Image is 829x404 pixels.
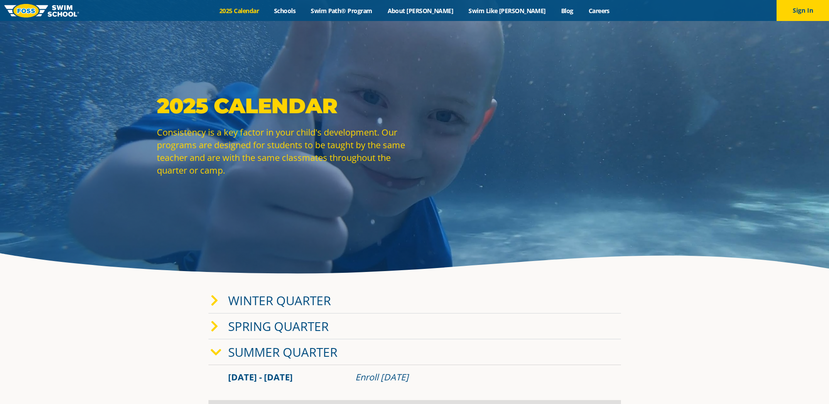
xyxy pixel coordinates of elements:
a: Blog [553,7,581,15]
p: Consistency is a key factor in your child's development. Our programs are designed for students t... [157,126,410,177]
a: Swim Like [PERSON_NAME] [461,7,554,15]
strong: 2025 Calendar [157,93,337,118]
a: Winter Quarter [228,292,331,309]
a: About [PERSON_NAME] [380,7,461,15]
a: Swim Path® Program [303,7,380,15]
a: 2025 Calendar [212,7,267,15]
img: FOSS Swim School Logo [4,4,79,17]
a: Careers [581,7,617,15]
a: Schools [267,7,303,15]
div: Enroll [DATE] [355,371,601,383]
a: Summer Quarter [228,344,337,360]
div: TOP [17,376,27,389]
a: Spring Quarter [228,318,329,334]
span: [DATE] - [DATE] [228,371,293,383]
